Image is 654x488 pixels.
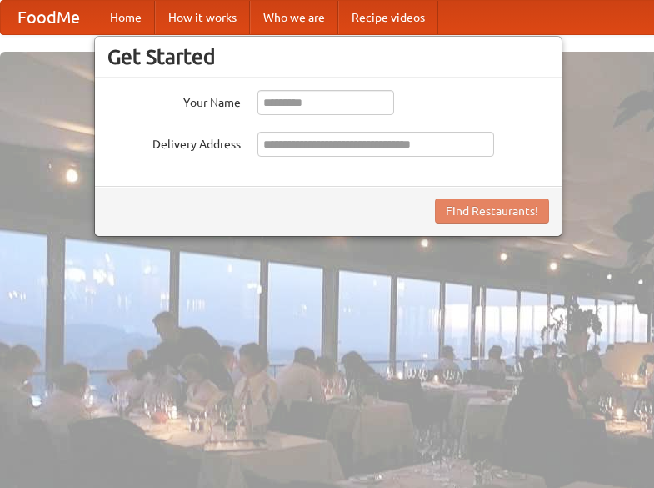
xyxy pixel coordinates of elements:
[250,1,338,34] a: Who we are
[107,44,549,69] h3: Get Started
[107,90,241,111] label: Your Name
[107,132,241,153] label: Delivery Address
[1,1,97,34] a: FoodMe
[155,1,250,34] a: How it works
[435,199,549,224] button: Find Restaurants!
[338,1,438,34] a: Recipe videos
[97,1,155,34] a: Home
